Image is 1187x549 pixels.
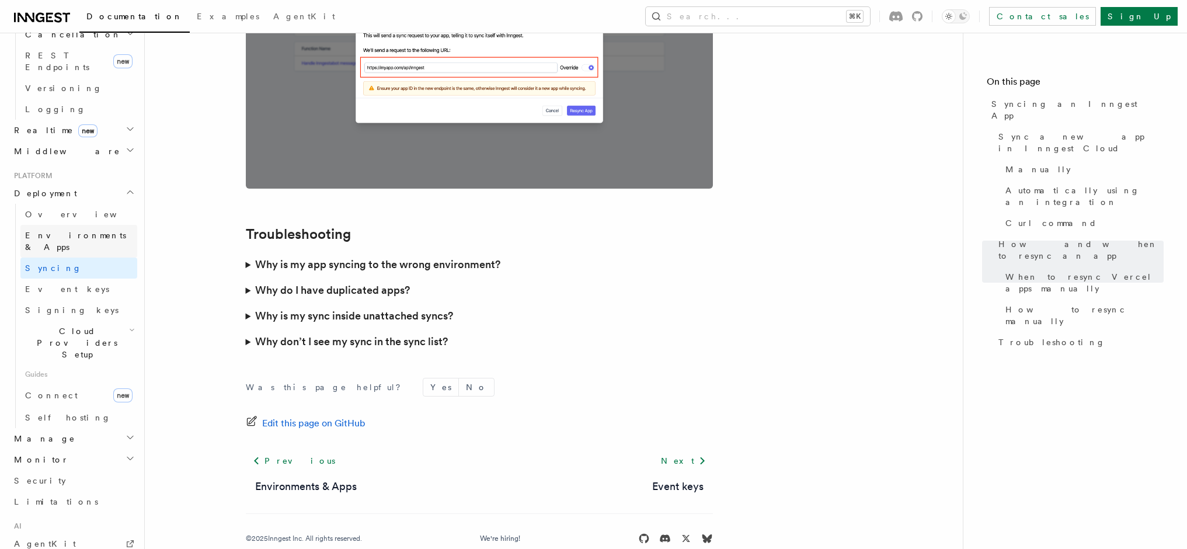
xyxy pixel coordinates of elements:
span: Troubleshooting [998,336,1105,348]
a: Security [9,470,137,491]
button: Toggle dark mode [942,9,970,23]
span: Edit this page on GitHub [262,415,366,432]
a: Self hosting [20,407,137,428]
span: Middleware [9,145,120,157]
button: Realtimenew [9,120,137,141]
a: How and when to resync an app [994,234,1164,266]
div: © 2025 Inngest Inc. All rights reserved. [246,534,362,543]
a: Troubleshooting [246,226,351,242]
a: Manually [1001,159,1164,180]
kbd: ⌘K [847,11,863,22]
a: Versioning [20,78,137,99]
a: Next [654,450,713,471]
button: Deployment [9,183,137,204]
a: Sign Up [1101,7,1178,26]
span: new [113,54,133,68]
a: Connectnew [20,384,137,407]
span: Event keys [25,284,109,294]
span: Guides [20,365,137,384]
button: Yes [423,378,458,396]
span: Documentation [86,12,183,21]
a: Environments & Apps [255,478,357,495]
a: AgentKit [266,4,342,32]
span: Cloud Providers Setup [20,325,129,360]
div: Deployment [9,204,137,428]
h3: Why don’t I see my sync in the sync list? [255,333,448,350]
span: AgentKit [14,539,76,548]
a: Event keys [652,478,704,495]
span: Limitations [14,497,98,506]
span: Sync a new app in Inngest Cloud [998,131,1164,154]
a: Contact sales [989,7,1096,26]
span: Connect [25,391,78,400]
span: REST Endpoints [25,51,89,72]
button: Monitor [9,449,137,470]
span: Examples [197,12,259,21]
button: Search...⌘K [646,7,870,26]
span: Logging [25,105,86,114]
span: When to resync Vercel apps manually [1005,271,1164,294]
summary: Why do I have duplicated apps? [246,277,713,303]
span: Cancellation [20,29,121,40]
a: Automatically using an integration [1001,180,1164,213]
summary: Why is my sync inside unattached syncs? [246,303,713,329]
a: Signing keys [20,300,137,321]
a: When to resync Vercel apps manually [1001,266,1164,299]
span: Signing keys [25,305,119,315]
span: Automatically using an integration [1005,185,1164,208]
span: Manually [1005,164,1071,175]
span: Manage [9,433,75,444]
span: How to resync manually [1005,304,1164,327]
span: How and when to resync an app [998,238,1164,262]
span: Security [14,476,66,485]
h3: Why is my app syncing to the wrong environment? [255,256,500,273]
span: Platform [9,171,53,180]
p: Was this page helpful? [246,381,409,393]
summary: Why is my app syncing to the wrong environment? [246,252,713,277]
h3: Why do I have duplicated apps? [255,282,410,298]
h4: On this page [987,75,1164,93]
a: REST Endpointsnew [20,45,137,78]
span: new [113,388,133,402]
span: Versioning [25,84,102,93]
button: Middleware [9,141,137,162]
a: Examples [190,4,266,32]
span: Deployment [9,187,77,199]
span: Syncing [25,263,82,273]
a: Edit this page on GitHub [246,415,366,432]
span: Environments & Apps [25,231,126,252]
a: Overview [20,204,137,225]
a: We're hiring! [480,534,520,543]
span: Self hosting [25,413,111,422]
summary: Why don’t I see my sync in the sync list? [246,329,713,355]
a: How to resync manually [1001,299,1164,332]
a: Logging [20,99,137,120]
span: Syncing an Inngest App [991,98,1164,121]
span: new [78,124,98,137]
a: Event keys [20,279,137,300]
a: Syncing [20,258,137,279]
button: Cloud Providers Setup [20,321,137,365]
span: Overview [25,210,145,219]
button: No [459,378,494,396]
a: Syncing an Inngest App [987,93,1164,126]
span: Curl command [1005,217,1097,229]
span: Realtime [9,124,98,136]
a: Troubleshooting [994,332,1164,353]
a: Environments & Apps [20,225,137,258]
a: Sync a new app in Inngest Cloud [994,126,1164,159]
span: AgentKit [273,12,335,21]
button: Cancellation [20,24,137,45]
h3: Why is my sync inside unattached syncs? [255,308,453,324]
a: Curl command [1001,213,1164,234]
a: Documentation [79,4,190,33]
button: Manage [9,428,137,449]
span: AI [9,522,22,531]
a: Limitations [9,491,137,512]
span: Monitor [9,454,69,465]
a: Previous [246,450,342,471]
